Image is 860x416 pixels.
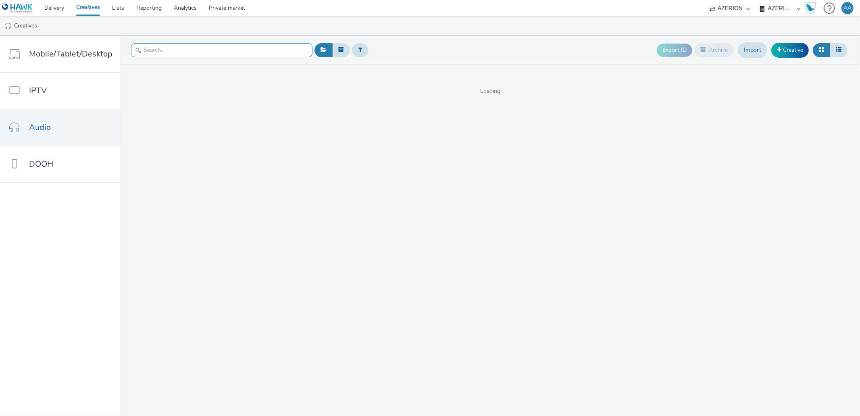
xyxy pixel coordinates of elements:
input: Search... [131,43,312,57]
span: Mobile/Tablet/Desktop [29,48,112,60]
button: Archive [694,43,734,57]
a: Import [738,42,767,58]
button: Export ID [657,44,692,56]
img: audio [4,22,12,30]
span: DOOH [29,158,53,170]
div: AA [843,2,852,14]
img: undefined Logo [2,3,33,13]
span: Audio [29,121,51,133]
a: Creative [771,43,809,57]
button: Table [830,43,848,57]
img: Hawk Academy [804,2,816,15]
span: IPTV [29,85,47,96]
span: Loading [121,87,860,95]
button: Grid [813,43,830,57]
a: Hawk Academy [804,2,820,15]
